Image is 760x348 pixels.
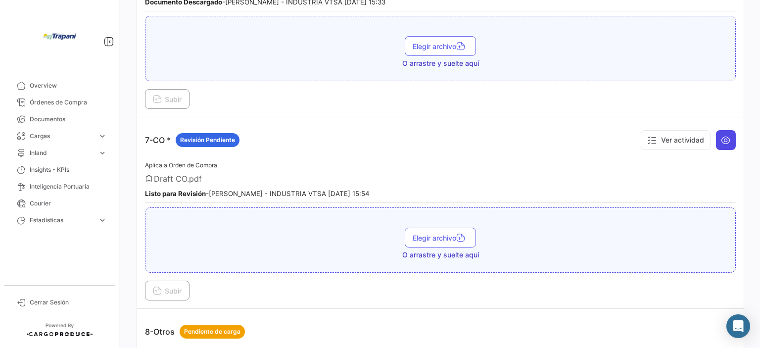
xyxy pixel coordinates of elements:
[180,136,235,145] span: Revisión Pendiente
[30,298,107,307] span: Cerrar Sesión
[153,287,182,295] span: Subir
[30,165,107,174] span: Insights - KPIs
[30,98,107,107] span: Órdenes de Compra
[154,174,202,184] span: Draft CO.pdf
[30,132,94,141] span: Cargas
[8,111,111,128] a: Documentos
[8,94,111,111] a: Órdenes de Compra
[402,58,479,68] span: O arrastre y suelte aquí
[98,132,107,141] span: expand_more
[145,133,239,147] p: 7-CO *
[641,130,711,150] button: Ver actividad
[30,199,107,208] span: Courier
[145,281,190,300] button: Subir
[8,178,111,195] a: Inteligencia Portuaria
[30,182,107,191] span: Inteligencia Portuaria
[30,81,107,90] span: Overview
[30,149,94,157] span: Inland
[726,314,750,338] div: Abrir Intercom Messenger
[8,161,111,178] a: Insights - KPIs
[184,327,240,336] span: Pendiente de carga
[402,250,479,260] span: O arrastre y suelte aquí
[145,190,206,198] b: Listo para Revisión
[8,77,111,94] a: Overview
[413,234,468,242] span: Elegir archivo
[145,161,217,169] span: Aplica a Orden de Compra
[8,195,111,212] a: Courier
[98,149,107,157] span: expand_more
[35,12,84,61] img: bd005829-9598-4431-b544-4b06bbcd40b2.jpg
[405,228,476,248] button: Elegir archivo
[153,95,182,103] span: Subir
[30,216,94,225] span: Estadísticas
[413,42,468,50] span: Elegir archivo
[98,216,107,225] span: expand_more
[145,89,190,109] button: Subir
[30,115,107,124] span: Documentos
[145,325,245,339] p: 8-Otros
[405,36,476,56] button: Elegir archivo
[145,190,370,198] small: - [PERSON_NAME] - INDUSTRIA VTSA [DATE] 15:54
